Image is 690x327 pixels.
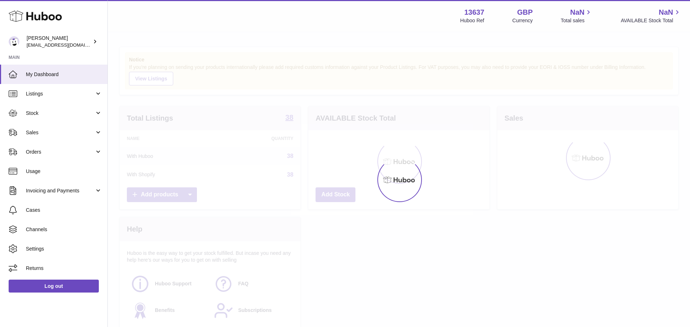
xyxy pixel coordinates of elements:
[561,8,593,24] a: NaN Total sales
[26,129,95,136] span: Sales
[570,8,584,17] span: NaN
[26,265,102,272] span: Returns
[27,35,91,48] div: [PERSON_NAME]
[621,8,681,24] a: NaN AVAILABLE Stock Total
[659,8,673,17] span: NaN
[27,42,106,48] span: [EMAIL_ADDRESS][DOMAIN_NAME]
[561,17,593,24] span: Total sales
[26,90,95,97] span: Listings
[621,17,681,24] span: AVAILABLE Stock Total
[26,71,102,78] span: My Dashboard
[26,246,102,252] span: Settings
[26,149,95,155] span: Orders
[512,17,533,24] div: Currency
[26,207,102,214] span: Cases
[26,110,95,117] span: Stock
[26,226,102,233] span: Channels
[464,8,484,17] strong: 13637
[9,36,19,47] img: internalAdmin-13637@internal.huboo.com
[9,280,99,293] a: Log out
[26,168,102,175] span: Usage
[460,17,484,24] div: Huboo Ref
[517,8,533,17] strong: GBP
[26,187,95,194] span: Invoicing and Payments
